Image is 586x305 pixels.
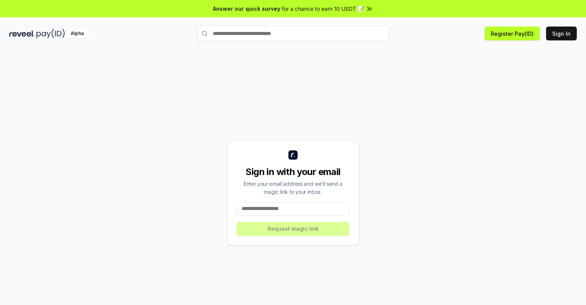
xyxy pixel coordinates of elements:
div: Sign in with your email [237,166,349,178]
img: pay_id [36,29,65,38]
div: Alpha [66,29,88,38]
span: Answer our quick survey [213,5,280,13]
div: Enter your email address and we’ll send a magic link to your inbox. [237,180,349,196]
span: for a chance to earn 10 USDT 📝 [282,5,364,13]
button: Sign In [546,27,577,40]
img: reveel_dark [9,29,35,38]
img: logo_small [288,150,298,160]
button: Register Pay(ID) [485,27,540,40]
